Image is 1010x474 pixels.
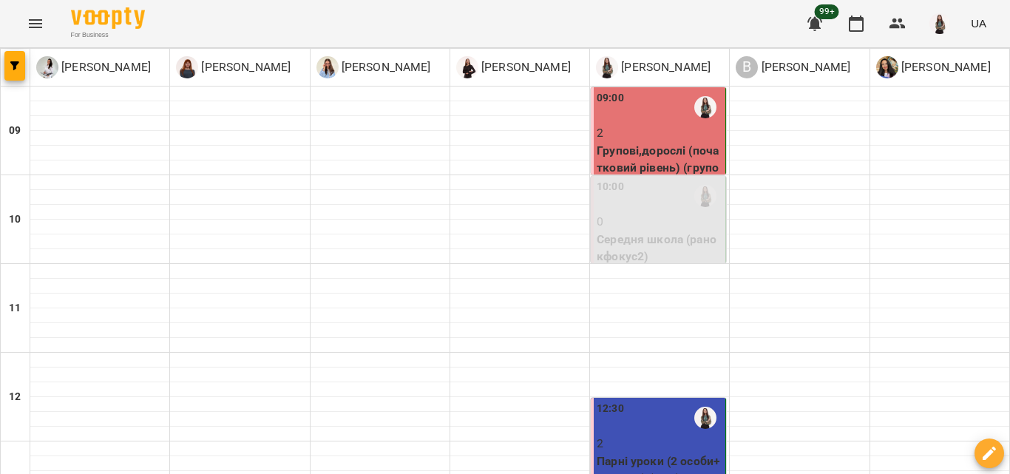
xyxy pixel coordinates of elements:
[596,56,618,78] img: О
[929,13,950,34] img: 6aba04e32ee3c657c737aeeda4e83600.jpg
[758,58,850,76] p: [PERSON_NAME]
[9,300,21,316] h6: 11
[694,407,716,429] img: Омельченко Маргарита
[597,124,722,142] p: 2
[176,56,198,78] img: М
[478,58,571,76] p: [PERSON_NAME]
[694,185,716,207] img: Омельченко Маргарита
[71,30,145,40] span: For Business
[71,7,145,29] img: Voopty Logo
[736,56,850,78] a: В [PERSON_NAME]
[597,401,624,417] label: 12:30
[198,58,291,76] p: [PERSON_NAME]
[36,56,151,78] div: Ольга Березій
[694,96,716,118] img: Омельченко Маргарита
[898,58,991,76] p: [PERSON_NAME]
[456,56,571,78] a: К [PERSON_NAME]
[9,211,21,228] h6: 10
[597,90,624,106] label: 09:00
[618,58,711,76] p: [PERSON_NAME]
[316,56,431,78] a: А [PERSON_NAME]
[339,58,431,76] p: [PERSON_NAME]
[815,4,839,19] span: 99+
[456,56,478,78] img: К
[597,213,722,231] p: 0
[316,56,339,78] img: А
[597,435,722,453] p: 2
[596,56,711,78] a: О [PERSON_NAME]
[597,231,722,265] p: Середня школа (ранокфокус2)
[597,142,722,194] p: Групові,дорослі (початковий рівень) (групові дорослі)
[597,179,624,195] label: 10:00
[36,56,151,78] a: О [PERSON_NAME]
[736,56,850,78] div: Васильєва Ірина Дмитрівна
[965,10,992,37] button: UA
[18,6,53,41] button: Menu
[9,123,21,139] h6: 09
[971,16,986,31] span: UA
[876,56,991,78] a: О [PERSON_NAME]
[876,56,991,78] div: Олена Камінська
[36,56,58,78] img: О
[58,58,151,76] p: [PERSON_NAME]
[596,56,711,78] div: Омельченко Маргарита
[736,56,758,78] div: В
[9,389,21,405] h6: 12
[456,56,571,78] div: Катерина Постернак
[876,56,898,78] img: О
[176,56,291,78] a: М [PERSON_NAME]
